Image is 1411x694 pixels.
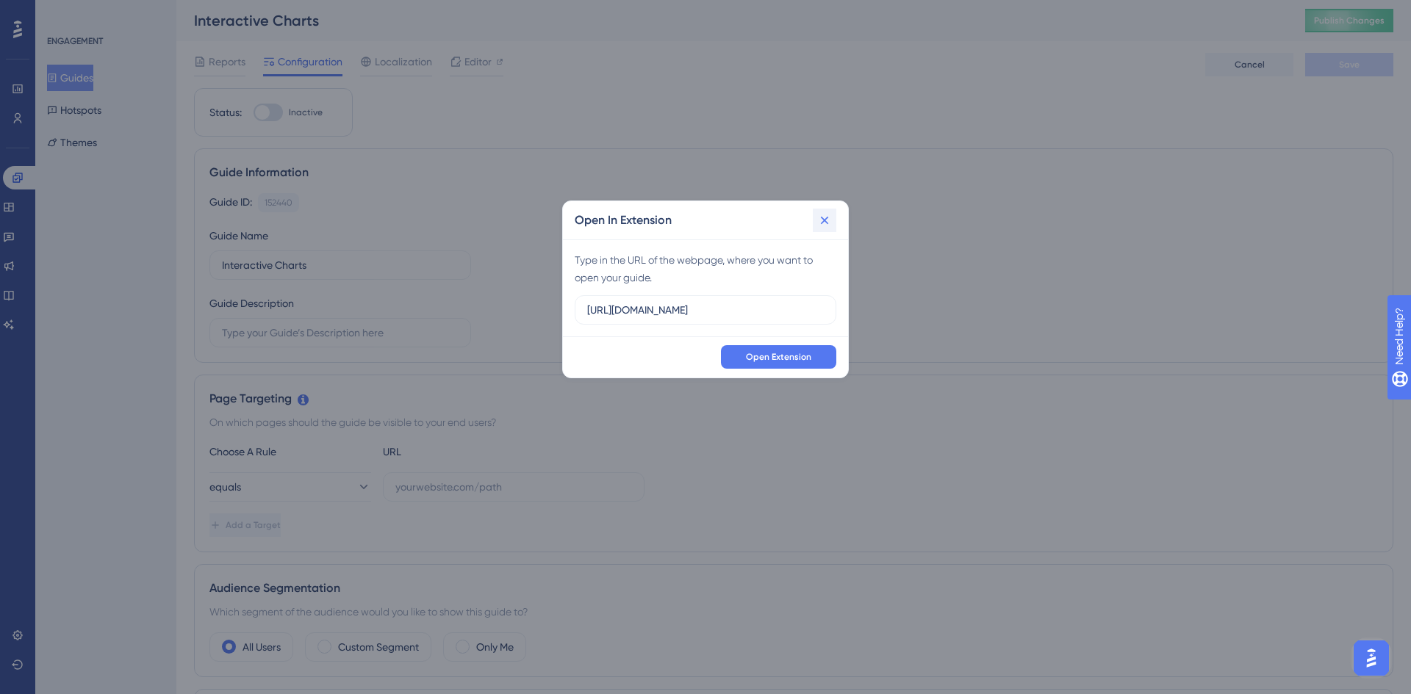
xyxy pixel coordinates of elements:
iframe: UserGuiding AI Assistant Launcher [1349,636,1393,680]
input: URL [587,302,824,318]
h2: Open In Extension [575,212,672,229]
span: Open Extension [746,351,811,363]
div: Type in the URL of the webpage, where you want to open your guide. [575,251,836,286]
span: Need Help? [35,4,92,21]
